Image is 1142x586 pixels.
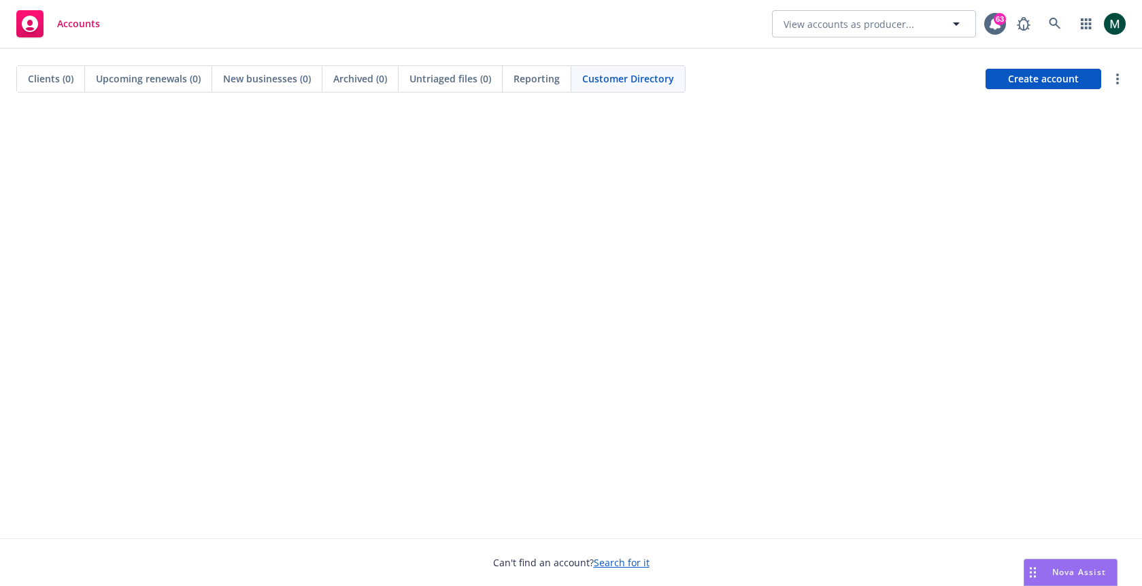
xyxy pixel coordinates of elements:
a: Search for it [594,556,650,569]
iframe: Hex Dashboard 1 [14,123,1128,525]
button: View accounts as producer... [772,10,976,37]
a: more [1109,71,1126,87]
span: Accounts [57,18,100,29]
span: Create account [1008,66,1079,92]
a: Create account [986,69,1101,89]
button: Nova Assist [1024,559,1118,586]
span: Reporting [514,71,560,86]
a: Accounts [11,5,105,43]
span: Customer Directory [582,71,674,86]
span: Clients (0) [28,71,73,86]
span: Archived (0) [333,71,387,86]
a: Report a Bug [1010,10,1037,37]
span: Untriaged files (0) [409,71,491,86]
span: View accounts as producer... [784,17,914,31]
span: Can't find an account? [493,555,650,570]
span: New businesses (0) [223,71,311,86]
img: photo [1104,13,1126,35]
a: Switch app [1073,10,1100,37]
span: Nova Assist [1052,566,1106,578]
span: Upcoming renewals (0) [96,71,201,86]
a: Search [1041,10,1069,37]
div: 63 [994,13,1006,25]
div: Drag to move [1024,559,1041,585]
